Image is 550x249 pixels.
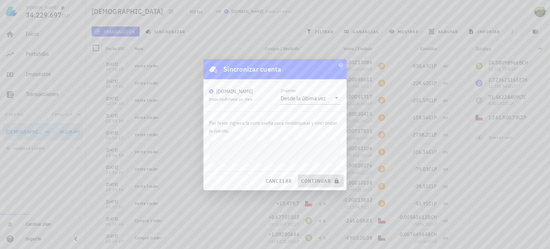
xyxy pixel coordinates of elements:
button: cancelar [262,174,295,187]
p: Por favor ingresa la contraseña para desbloquear y sincronizar la cuenta. [209,119,341,135]
img: BudaPuntoCom [209,89,213,94]
div: Desde la última vez [281,95,326,102]
div: Sincronizar cuenta [223,63,281,75]
div: ImportarDesde la última vez [281,92,341,104]
div: [DOMAIN_NAME] [216,88,253,95]
span: continuar [301,178,341,184]
span: cancelar [265,178,292,184]
span: Importado [209,96,252,102]
span: hace un mes [229,96,252,102]
button: continuar [298,174,344,187]
label: Importar [281,88,296,93]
